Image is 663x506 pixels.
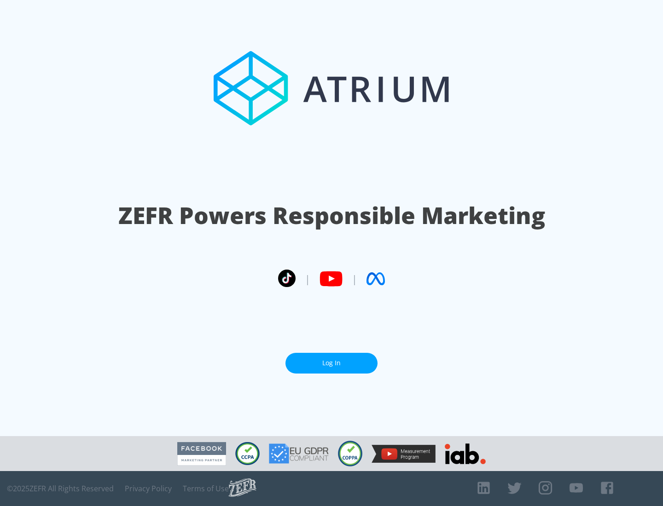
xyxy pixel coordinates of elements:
img: GDPR Compliant [269,443,329,464]
span: | [305,272,310,286]
img: COPPA Compliant [338,441,362,466]
img: IAB [445,443,486,464]
h1: ZEFR Powers Responsible Marketing [118,200,545,231]
img: CCPA Compliant [235,442,260,465]
a: Privacy Policy [125,484,172,493]
span: © 2025 ZEFR All Rights Reserved [7,484,114,493]
img: YouTube Measurement Program [372,445,436,463]
span: | [352,272,357,286]
img: Facebook Marketing Partner [177,442,226,466]
a: Log In [285,353,378,374]
a: Terms of Use [183,484,229,493]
